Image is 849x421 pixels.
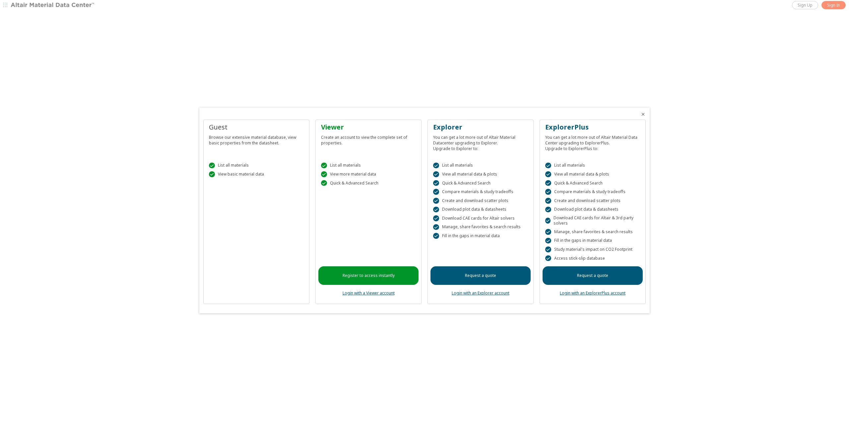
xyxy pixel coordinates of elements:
[433,123,528,132] div: Explorer
[321,163,327,169] div: 
[545,246,551,252] div: 
[321,180,416,186] div: Quick & Advanced Search
[433,163,528,169] div: List all materials
[545,180,551,186] div: 
[452,290,509,296] a: Login with an Explorer account
[545,189,551,195] div: 
[433,224,528,230] div: Manage, share favorites & search results
[209,171,215,177] div: 
[343,290,395,296] a: Login with a Viewer account
[545,229,551,235] div: 
[545,229,640,235] div: Manage, share favorites & search results
[545,198,551,204] div: 
[545,218,551,224] div: 
[433,189,528,195] div: Compare materials & study tradeoffs
[433,180,439,186] div: 
[321,171,416,177] div: View more material data
[545,238,551,244] div: 
[545,180,640,186] div: Quick & Advanced Search
[433,224,439,230] div: 
[545,189,640,195] div: Compare materials & study tradeoffs
[209,132,304,146] div: Browse our extensive material database, view basic properties from the datasheet.
[640,112,646,117] button: Close
[209,163,215,169] div: 
[545,171,640,177] div: View all material data & plots
[545,255,551,261] div: 
[433,198,439,204] div: 
[433,207,528,213] div: Download plot data & datasheets
[545,246,640,252] div: Study material's impact on CO2 Footprint
[433,132,528,151] div: You can get a lot more out of Altair Material Datacenter upgrading to Explorer. Upgrade to Explor...
[433,233,439,239] div: 
[321,132,416,146] div: Create an account to view the complete set of properties.
[545,255,640,261] div: Access stick-slip database
[318,266,419,285] a: Register to access instantly
[433,233,528,239] div: Fill in the gaps in material data
[545,207,640,213] div: Download plot data & datasheets
[321,180,327,186] div: 
[545,171,551,177] div: 
[545,163,551,169] div: 
[545,207,551,213] div: 
[545,163,640,169] div: List all materials
[209,163,304,169] div: List all materials
[545,132,640,151] div: You can get a lot more out of Altair Material Data Center upgrading to ExplorerPlus. Upgrade to E...
[433,215,528,221] div: Download CAE cards for Altair solvers
[545,123,640,132] div: ExplorerPlus
[433,215,439,221] div: 
[209,171,304,177] div: View basic material data
[209,123,304,132] div: Guest
[433,171,439,177] div: 
[433,198,528,204] div: Create and download scatter plots
[321,163,416,169] div: List all materials
[560,290,625,296] a: Login with an ExplorerPlus account
[433,163,439,169] div: 
[321,171,327,177] div: 
[545,198,640,204] div: Create and download scatter plots
[433,189,439,195] div: 
[545,238,640,244] div: Fill in the gaps in material data
[430,266,531,285] a: Request a quote
[433,207,439,213] div: 
[543,266,643,285] a: Request a quote
[321,123,416,132] div: Viewer
[433,180,528,186] div: Quick & Advanced Search
[433,171,528,177] div: View all material data & plots
[545,215,640,226] div: Download CAE cards for Altair & 3rd party solvers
